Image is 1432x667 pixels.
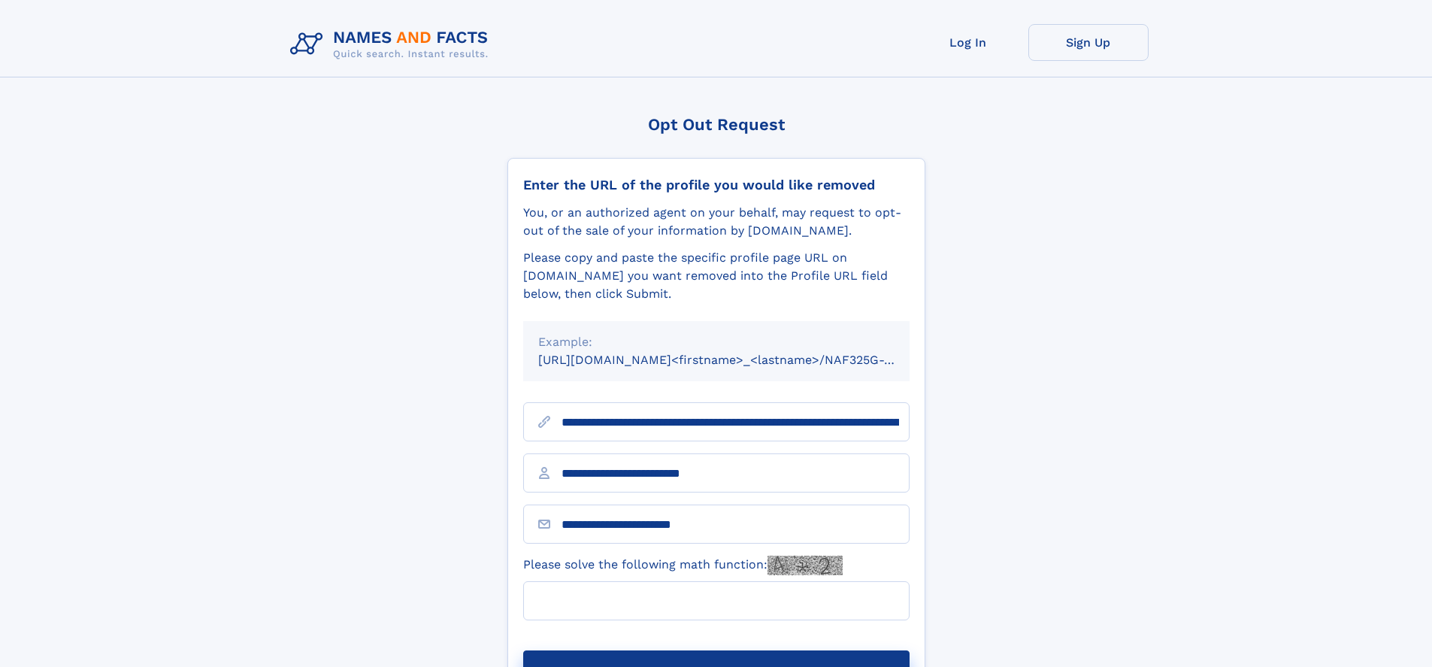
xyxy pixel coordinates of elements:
div: Enter the URL of the profile you would like removed [523,177,910,193]
img: Logo Names and Facts [284,24,501,65]
small: [URL][DOMAIN_NAME]<firstname>_<lastname>/NAF325G-xxxxxxxx [538,353,938,367]
div: Example: [538,333,895,351]
a: Sign Up [1028,24,1149,61]
div: Opt Out Request [507,115,925,134]
label: Please solve the following math function: [523,556,843,575]
a: Log In [908,24,1028,61]
div: You, or an authorized agent on your behalf, may request to opt-out of the sale of your informatio... [523,204,910,240]
div: Please copy and paste the specific profile page URL on [DOMAIN_NAME] you want removed into the Pr... [523,249,910,303]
